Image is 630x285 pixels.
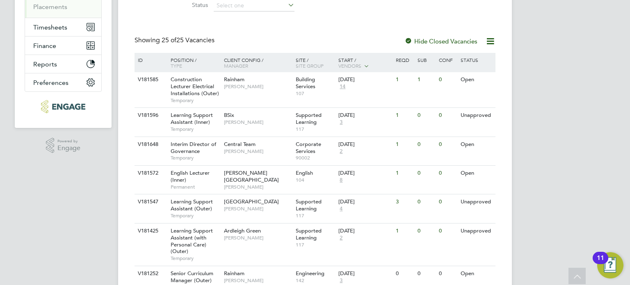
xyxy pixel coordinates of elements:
[459,137,494,152] div: Open
[25,100,102,113] a: Go to home page
[224,76,244,83] span: Rainham
[296,155,335,161] span: 90002
[459,53,494,67] div: Status
[136,266,164,281] div: V181252
[162,36,215,44] span: 25 Vacancies
[296,277,335,284] span: 142
[224,235,292,241] span: [PERSON_NAME]
[135,36,216,45] div: Showing
[597,252,623,278] button: Open Resource Center, 11 new notifications
[224,227,261,234] span: Ardleigh Green
[25,18,101,36] button: Timesheets
[224,169,279,183] span: [PERSON_NAME][GEOGRAPHIC_DATA]
[394,194,415,210] div: 3
[296,227,322,241] span: Supported Learning
[296,76,315,90] span: Building Services
[171,255,220,262] span: Temporary
[33,23,67,31] span: Timesheets
[224,184,292,190] span: [PERSON_NAME]
[338,141,392,148] div: [DATE]
[171,112,213,125] span: Learning Support Assistant (Inner)
[57,138,80,145] span: Powered by
[338,76,392,83] div: [DATE]
[296,177,335,183] span: 104
[459,194,494,210] div: Unapproved
[162,36,176,44] span: 25 of
[459,166,494,181] div: Open
[33,79,68,87] span: Preferences
[415,266,437,281] div: 0
[338,170,392,177] div: [DATE]
[415,108,437,123] div: 0
[33,60,57,68] span: Reports
[415,194,437,210] div: 0
[437,166,458,181] div: 0
[394,72,415,87] div: 1
[161,1,208,9] label: Status
[171,198,213,212] span: Learning Support Assistant (Outer)
[394,108,415,123] div: 1
[437,53,458,67] div: Conf
[459,72,494,87] div: Open
[222,53,294,73] div: Client Config /
[25,36,101,55] button: Finance
[224,270,244,277] span: Rainham
[338,119,344,126] span: 3
[338,198,392,205] div: [DATE]
[224,83,292,90] span: [PERSON_NAME]
[224,62,248,69] span: Manager
[41,100,85,113] img: morganhunt-logo-retina.png
[46,138,81,153] a: Powered byEngage
[415,72,437,87] div: 1
[437,194,458,210] div: 0
[296,112,322,125] span: Supported Learning
[338,62,361,69] span: Vendors
[296,198,322,212] span: Supported Learning
[25,55,101,73] button: Reports
[394,223,415,239] div: 1
[437,223,458,239] div: 0
[296,90,335,97] span: 107
[437,108,458,123] div: 0
[171,227,213,255] span: Learning Support Assistant (with Personal Care) (Outer)
[338,205,344,212] span: 4
[394,166,415,181] div: 1
[224,205,292,212] span: [PERSON_NAME]
[171,212,220,219] span: Temporary
[437,266,458,281] div: 0
[171,141,216,155] span: Interim Director of Governance
[404,37,477,45] label: Hide Closed Vacancies
[394,53,415,67] div: Reqd
[136,72,164,87] div: V181585
[338,148,344,155] span: 2
[415,137,437,152] div: 0
[296,126,335,132] span: 117
[437,72,458,87] div: 0
[394,266,415,281] div: 0
[171,169,210,183] span: English Lecturer (Inner)
[136,53,164,67] div: ID
[33,3,67,11] a: Placements
[338,83,347,90] span: 14
[136,166,164,181] div: V181572
[224,198,279,205] span: [GEOGRAPHIC_DATA]
[296,62,324,69] span: Site Group
[294,53,337,73] div: Site /
[338,270,392,277] div: [DATE]
[171,184,220,190] span: Permanent
[171,76,219,97] span: Construction Lecturer Electrical Installations (Outer)
[597,258,604,269] div: 11
[171,155,220,161] span: Temporary
[136,194,164,210] div: V181547
[296,270,324,277] span: Engineering
[338,177,344,184] span: 8
[25,73,101,91] button: Preferences
[224,141,256,148] span: Central Team
[459,266,494,281] div: Open
[171,62,182,69] span: Type
[224,119,292,125] span: [PERSON_NAME]
[224,148,292,155] span: [PERSON_NAME]
[459,223,494,239] div: Unapproved
[336,53,394,73] div: Start /
[296,169,313,176] span: English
